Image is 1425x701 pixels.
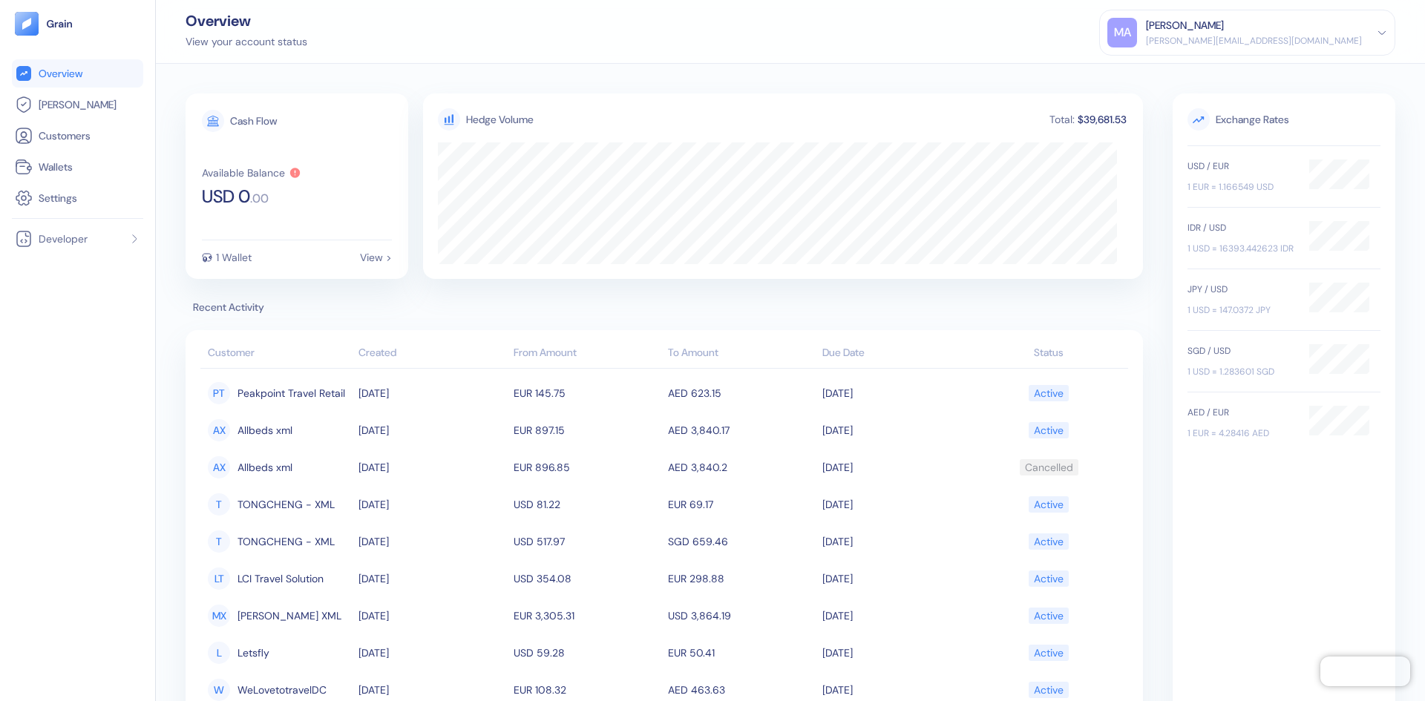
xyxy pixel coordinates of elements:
[1146,34,1362,47] div: [PERSON_NAME][EMAIL_ADDRESS][DOMAIN_NAME]
[15,12,39,36] img: logo-tablet-V2.svg
[510,634,664,671] td: USD 59.28
[510,375,664,412] td: EUR 145.75
[1187,406,1294,419] div: AED / EUR
[39,159,73,174] span: Wallets
[819,597,973,634] td: [DATE]
[208,419,230,441] div: AX
[15,127,140,145] a: Customers
[977,345,1121,361] div: Status
[237,529,335,554] span: TONGCHENG - XML
[39,191,77,205] span: Settings
[355,560,509,597] td: [DATE]
[1034,566,1064,591] div: Active
[15,96,140,113] a: [PERSON_NAME]
[1034,381,1064,406] div: Active
[1034,603,1064,628] div: Active
[664,339,819,369] th: To Amount
[1034,492,1064,517] div: Active
[1025,455,1073,480] div: Cancelled
[1034,640,1064,665] div: Active
[208,456,230,478] div: AX
[208,605,230,627] div: MX
[230,116,277,126] div: Cash Flow
[466,112,534,128] div: Hedge Volume
[202,167,301,179] button: Available Balance
[510,449,664,486] td: EUR 896.85
[237,455,292,480] span: Allbeds xml
[355,486,509,523] td: [DATE]
[819,560,973,597] td: [DATE]
[360,252,392,263] div: View >
[819,523,973,560] td: [DATE]
[1187,221,1294,234] div: IDR / USD
[1187,242,1294,255] div: 1 USD = 16393.442623 IDR
[664,560,819,597] td: EUR 298.88
[1034,529,1064,554] div: Active
[208,530,230,553] div: T
[39,97,117,112] span: [PERSON_NAME]
[1320,656,1410,686] iframe: Chatra live chat
[39,231,88,246] span: Developer
[355,634,509,671] td: [DATE]
[186,13,307,28] div: Overview
[819,339,973,369] th: Due Date
[1187,344,1294,358] div: SGD / USD
[819,449,973,486] td: [DATE]
[819,412,973,449] td: [DATE]
[216,252,252,263] div: 1 Wallet
[664,486,819,523] td: EUR 69.17
[510,560,664,597] td: USD 354.08
[355,597,509,634] td: [DATE]
[355,339,509,369] th: Created
[664,597,819,634] td: USD 3,864.19
[1187,365,1294,378] div: 1 USD = 1.283601 SGD
[819,634,973,671] td: [DATE]
[15,189,140,207] a: Settings
[819,375,973,412] td: [DATE]
[510,486,664,523] td: USD 81.22
[39,128,91,143] span: Customers
[510,339,664,369] th: From Amount
[237,603,341,628] span: Mize XML
[355,523,509,560] td: [DATE]
[237,640,269,665] span: Letsfly
[1034,418,1064,443] div: Active
[1107,18,1137,47] div: MA
[1187,180,1294,194] div: 1 EUR = 1.166549 USD
[237,566,324,591] span: LCI Travel Solution
[510,412,664,449] td: EUR 897.15
[1187,303,1294,317] div: 1 USD = 147.0372 JPY
[202,168,285,178] div: Available Balance
[1146,18,1224,33] div: [PERSON_NAME]
[46,19,73,29] img: logo
[1187,159,1294,173] div: USD / EUR
[208,493,230,516] div: T
[664,523,819,560] td: SGD 659.46
[39,66,82,81] span: Overview
[237,492,335,517] span: TONGCHENG - XML
[208,679,230,701] div: W
[510,523,664,560] td: USD 517.97
[355,449,509,486] td: [DATE]
[237,418,292,443] span: Allbeds xml
[200,339,355,369] th: Customer
[208,567,230,590] div: LT
[819,486,973,523] td: [DATE]
[15,65,140,82] a: Overview
[664,375,819,412] td: AED 623.15
[250,193,269,205] span: . 00
[1048,114,1076,125] div: Total:
[355,412,509,449] td: [DATE]
[1187,283,1294,296] div: JPY / USD
[186,34,307,50] div: View your account status
[664,412,819,449] td: AED 3,840.17
[1187,108,1380,131] span: Exchange Rates
[510,597,664,634] td: EUR 3,305.31
[208,642,230,664] div: L
[202,188,250,205] span: USD 0
[664,634,819,671] td: EUR 50.41
[1187,427,1294,440] div: 1 EUR = 4.28416 AED
[1076,114,1128,125] div: $39,681.53
[208,382,230,404] div: PT
[664,449,819,486] td: AED 3,840.2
